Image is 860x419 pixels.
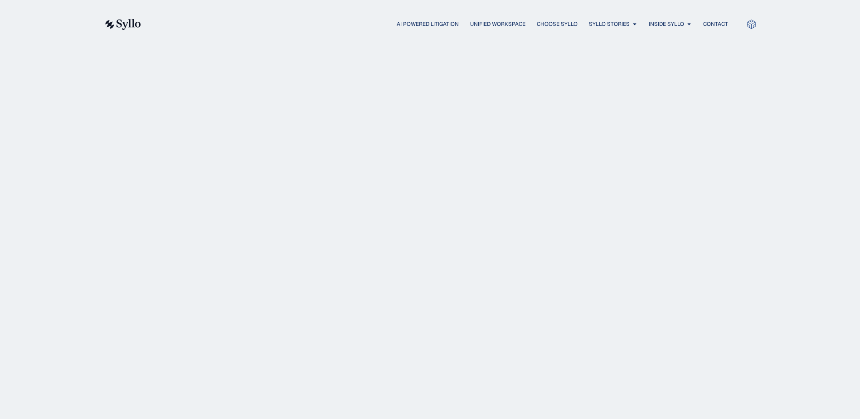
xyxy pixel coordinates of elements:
[159,20,728,29] nav: Menu
[589,20,630,28] a: Syllo Stories
[649,20,684,28] a: Inside Syllo
[703,20,728,28] a: Contact
[104,19,141,30] img: syllo
[470,20,525,28] a: Unified Workspace
[537,20,578,28] a: Choose Syllo
[159,20,728,29] div: Menu Toggle
[397,20,459,28] a: AI Powered Litigation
